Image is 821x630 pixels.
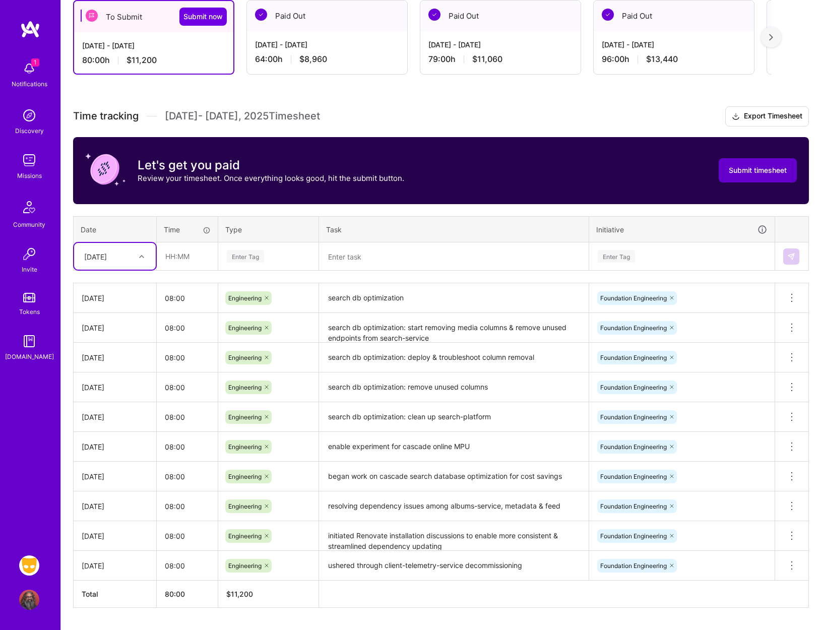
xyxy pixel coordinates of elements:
[73,110,139,122] span: Time tracking
[157,463,218,490] input: HH:MM
[228,354,262,361] span: Engineering
[787,253,795,261] img: Submit
[602,9,614,21] img: Paid Out
[19,331,39,351] img: guide book
[22,264,37,275] div: Invite
[74,216,157,242] th: Date
[228,294,262,302] span: Engineering
[769,34,773,41] img: right
[228,502,262,510] span: Engineering
[320,552,588,580] textarea: ushered through client-telemetry-service decommissioning
[428,54,573,65] div: 79:00 h
[157,552,218,579] input: HH:MM
[320,492,588,520] textarea: resolving dependency issues among albums-service, metadata & feed
[127,55,157,66] span: $11,200
[157,493,218,520] input: HH:MM
[179,8,227,26] button: Submit now
[600,502,667,510] span: Foundation Engineering
[82,382,148,393] div: [DATE]
[82,412,148,422] div: [DATE]
[600,354,667,361] span: Foundation Engineering
[17,555,42,576] a: Grindr: Mobile + BE + Cloud
[12,79,47,89] div: Notifications
[5,351,54,362] div: [DOMAIN_NAME]
[600,294,667,302] span: Foundation Engineering
[228,473,262,480] span: Engineering
[725,106,809,127] button: Export Timesheet
[319,216,589,242] th: Task
[320,522,588,550] textarea: initiated Renovate installation discussions to enable more consistent & streamlined dependency up...
[600,562,667,570] span: Foundation Engineering
[320,403,588,431] textarea: search db optimization: clean up search-platform
[320,284,588,312] textarea: search db optimization
[19,555,39,576] img: Grindr: Mobile + BE + Cloud
[157,374,218,401] input: HH:MM
[600,443,667,451] span: Foundation Engineering
[602,54,746,65] div: 96:00 h
[138,158,404,173] h3: Let's get you paid
[138,173,404,183] p: Review your timesheet. Once everything looks good, hit the submit button.
[31,58,39,67] span: 1
[228,324,262,332] span: Engineering
[157,314,218,341] input: HH:MM
[19,150,39,170] img: teamwork
[183,12,223,22] span: Submit now
[228,532,262,540] span: Engineering
[255,9,267,21] img: Paid Out
[600,532,667,540] span: Foundation Engineering
[19,244,39,264] img: Invite
[226,590,253,598] span: $ 11,200
[17,170,42,181] div: Missions
[602,39,746,50] div: [DATE] - [DATE]
[299,54,327,65] span: $8,960
[13,219,45,230] div: Community
[157,243,217,270] input: HH:MM
[164,224,211,235] div: Time
[82,560,148,571] div: [DATE]
[82,40,225,51] div: [DATE] - [DATE]
[428,39,573,50] div: [DATE] - [DATE]
[82,442,148,452] div: [DATE]
[227,248,264,264] div: Enter Tag
[320,344,588,371] textarea: search db optimization: deploy & troubleshoot column removal
[17,195,41,219] img: Community
[600,384,667,391] span: Foundation Engineering
[600,413,667,421] span: Foundation Engineering
[719,158,797,182] button: Submit timesheet
[157,285,218,311] input: HH:MM
[74,1,233,32] div: To Submit
[157,344,218,371] input: HH:MM
[19,58,39,79] img: bell
[157,581,218,608] th: 80:00
[82,531,148,541] div: [DATE]
[255,54,399,65] div: 64:00 h
[19,306,40,317] div: Tokens
[84,251,107,262] div: [DATE]
[472,54,502,65] span: $11,060
[157,433,218,460] input: HH:MM
[23,293,35,302] img: tokens
[228,562,262,570] span: Engineering
[19,105,39,125] img: discovery
[320,373,588,401] textarea: search db optimization: remove unused columns
[82,501,148,512] div: [DATE]
[228,443,262,451] span: Engineering
[82,352,148,363] div: [DATE]
[82,293,148,303] div: [DATE]
[74,581,157,608] th: Total
[157,523,218,549] input: HH:MM
[82,323,148,333] div: [DATE]
[594,1,754,31] div: Paid Out
[732,111,740,122] i: icon Download
[20,20,40,38] img: logo
[646,54,678,65] span: $13,440
[15,125,44,136] div: Discovery
[600,473,667,480] span: Foundation Engineering
[598,248,635,264] div: Enter Tag
[729,165,787,175] span: Submit timesheet
[320,433,588,461] textarea: enable experiment for cascade online MPU
[157,404,218,430] input: HH:MM
[17,590,42,610] a: User Avatar
[596,224,768,235] div: Initiative
[255,39,399,50] div: [DATE] - [DATE]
